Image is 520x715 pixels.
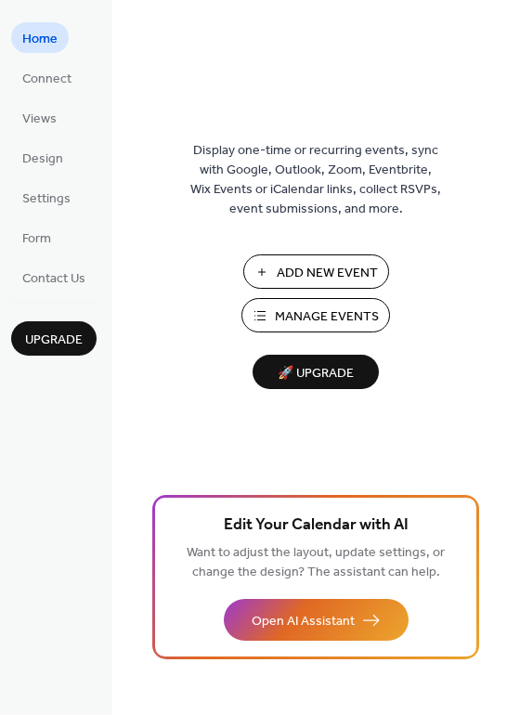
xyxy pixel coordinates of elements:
[11,182,82,213] a: Settings
[243,254,389,289] button: Add New Event
[11,62,83,93] a: Connect
[264,361,368,386] span: 🚀 Upgrade
[253,355,379,389] button: 🚀 Upgrade
[22,229,51,249] span: Form
[252,612,355,631] span: Open AI Assistant
[22,269,85,289] span: Contact Us
[11,102,68,133] a: Views
[11,222,62,253] a: Form
[224,599,409,641] button: Open AI Assistant
[25,331,83,350] span: Upgrade
[11,262,97,292] a: Contact Us
[22,189,71,209] span: Settings
[11,142,74,173] a: Design
[275,307,379,327] span: Manage Events
[190,141,441,219] span: Display one-time or recurring events, sync with Google, Outlook, Zoom, Eventbrite, Wix Events or ...
[224,513,409,539] span: Edit Your Calendar with AI
[22,149,63,169] span: Design
[241,298,390,332] button: Manage Events
[11,22,69,53] a: Home
[11,321,97,356] button: Upgrade
[187,540,445,585] span: Want to adjust the layout, update settings, or change the design? The assistant can help.
[22,110,57,129] span: Views
[277,264,378,283] span: Add New Event
[22,30,58,49] span: Home
[22,70,71,89] span: Connect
